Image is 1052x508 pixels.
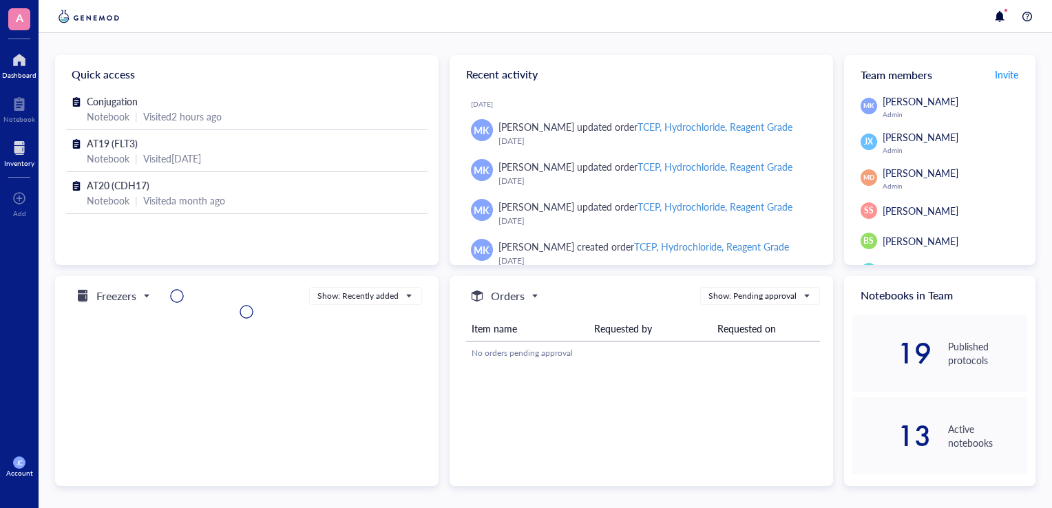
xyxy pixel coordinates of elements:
[4,159,34,167] div: Inventory
[994,63,1019,85] button: Invite
[2,49,36,79] a: Dashboard
[589,316,712,341] th: Requested by
[948,339,1027,367] div: Published protocols
[87,94,138,108] span: Conjugation
[883,166,958,180] span: [PERSON_NAME]
[474,162,490,178] span: MK
[498,134,811,148] div: [DATE]
[864,136,873,148] span: JX
[55,55,439,94] div: Quick access
[883,110,1027,118] div: Admin
[4,137,34,167] a: Inventory
[852,425,932,447] div: 13
[883,130,958,144] span: [PERSON_NAME]
[712,316,820,341] th: Requested on
[498,214,811,228] div: [DATE]
[498,159,793,174] div: [PERSON_NAME] updated order
[883,182,1027,190] div: Admin
[474,202,490,218] span: MK
[844,276,1035,315] div: Notebooks in Team
[461,154,822,193] a: MK[PERSON_NAME] updated orderTCEP, Hydrochloride, Reagent Grade[DATE]
[708,290,797,302] div: Show: Pending approval
[948,422,1027,449] div: Active notebooks
[450,55,833,94] div: Recent activity
[16,459,23,467] span: JC
[16,9,23,26] span: A
[852,342,932,364] div: 19
[498,239,790,254] div: [PERSON_NAME] created order
[883,94,958,108] span: [PERSON_NAME]
[96,288,136,304] h5: Freezers
[461,193,822,233] a: MK[PERSON_NAME] updated orderTCEP, Hydrochloride, Reagent Grade[DATE]
[87,178,149,192] span: AT20 (CDH17)
[317,290,399,302] div: Show: Recently added
[474,123,490,138] span: MK
[461,233,822,273] a: MK[PERSON_NAME] created orderTCEP, Hydrochloride, Reagent Grade[DATE]
[491,288,525,304] h5: Orders
[87,109,129,124] div: Notebook
[863,101,874,111] span: MK
[87,136,138,150] span: AT19 (FLT3)
[863,235,874,247] span: BS
[143,151,201,166] div: Visited [DATE]
[55,8,123,25] img: genemod-logo
[883,234,958,248] span: [PERSON_NAME]
[6,469,33,477] div: Account
[471,100,822,108] div: [DATE]
[498,174,811,188] div: [DATE]
[638,200,792,213] div: TCEP, Hydrochloride, Reagent Grade
[883,204,958,218] span: [PERSON_NAME]
[466,316,589,341] th: Item name
[2,71,36,79] div: Dashboard
[461,114,822,154] a: MK[PERSON_NAME] updated orderTCEP, Hydrochloride, Reagent Grade[DATE]
[143,193,225,208] div: Visited a month ago
[135,151,138,166] div: |
[638,120,792,134] div: TCEP, Hydrochloride, Reagent Grade
[3,115,35,123] div: Notebook
[498,119,793,134] div: [PERSON_NAME] updated order
[87,193,129,208] div: Notebook
[864,204,874,217] span: SS
[135,109,138,124] div: |
[844,55,1035,94] div: Team members
[883,264,958,278] span: [PERSON_NAME]
[135,193,138,208] div: |
[863,173,874,182] span: MD
[3,93,35,123] a: Notebook
[143,109,222,124] div: Visited 2 hours ago
[995,67,1018,81] span: Invite
[474,242,490,257] span: MK
[498,199,793,214] div: [PERSON_NAME] updated order
[13,209,26,218] div: Add
[638,160,792,173] div: TCEP, Hydrochloride, Reagent Grade
[472,347,814,359] div: No orders pending approval
[883,146,1027,154] div: Admin
[87,151,129,166] div: Notebook
[634,240,789,253] div: TCEP, Hydrochloride, Reagent Grade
